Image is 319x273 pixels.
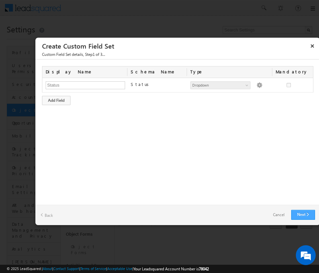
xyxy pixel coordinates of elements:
div: Add Field [42,96,70,105]
button: × [307,40,318,52]
a: Contact Support [53,266,79,271]
h3: Create Custom Field Set [42,40,318,52]
div: Mandatory [272,66,305,78]
label: Status [131,81,151,87]
img: Populate Options [256,82,262,88]
a: Dropdown [190,81,251,89]
a: Terms of Service [80,266,106,271]
div: Display Name [42,66,128,78]
span: 78042 [199,266,209,271]
a: About [43,266,52,271]
span: Your Leadsquared Account Number is [133,266,209,271]
a: Acceptable Use [107,266,132,271]
div: Schema Name [127,66,187,78]
a: Next [291,210,315,220]
span: © 2025 LeadSquared | | | | | [7,266,209,272]
a: Cancel [266,210,291,220]
div: Type [187,66,272,78]
span: Dropdown [191,82,245,88]
a: Back [40,210,53,220]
